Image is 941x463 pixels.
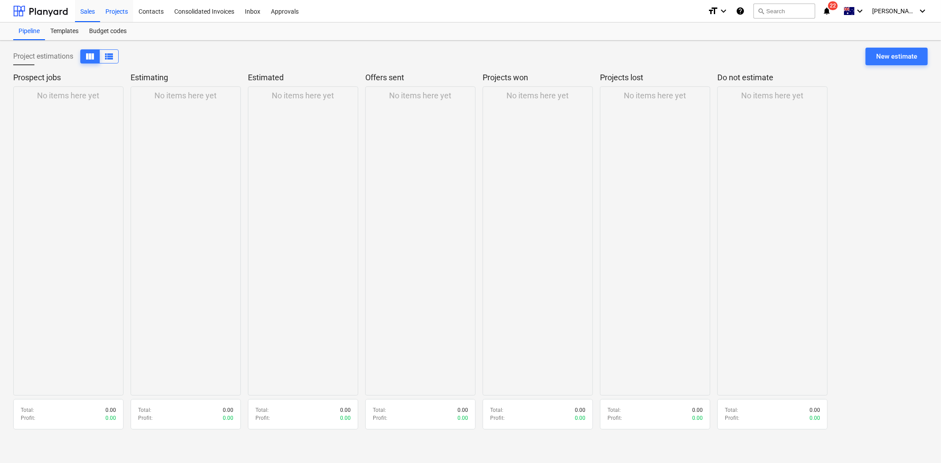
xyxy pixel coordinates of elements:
[21,414,35,422] p: Profit :
[600,72,707,83] p: Projects lost
[810,407,820,414] p: 0.00
[822,6,831,16] i: notifications
[708,6,718,16] i: format_size
[754,4,815,19] button: Search
[223,414,233,422] p: 0.00
[725,414,739,422] p: Profit :
[490,407,503,414] p: Total :
[828,1,838,10] span: 22
[248,72,355,83] p: Estimated
[717,72,824,83] p: Do not estimate
[897,421,941,463] iframe: Chat Widget
[340,407,351,414] p: 0.00
[138,414,153,422] p: Profit :
[872,7,916,15] span: [PERSON_NAME]
[457,414,468,422] p: 0.00
[105,407,116,414] p: 0.00
[13,72,120,83] p: Prospect jobs
[457,407,468,414] p: 0.00
[624,90,686,101] p: No items here yet
[507,90,569,101] p: No items here yet
[810,414,820,422] p: 0.00
[692,407,703,414] p: 0.00
[866,48,928,65] button: New estimate
[13,49,119,63] div: Project estimations
[917,6,928,16] i: keyboard_arrow_down
[272,90,334,101] p: No items here yet
[255,414,270,422] p: Profit :
[84,22,132,40] a: Budget codes
[692,414,703,422] p: 0.00
[365,72,472,83] p: Offers sent
[483,72,589,83] p: Projects won
[373,414,387,422] p: Profit :
[855,6,865,16] i: keyboard_arrow_down
[876,51,917,62] div: New estimate
[725,407,738,414] p: Total :
[607,407,621,414] p: Total :
[736,6,745,16] i: Knowledge base
[575,414,585,422] p: 0.00
[138,407,151,414] p: Total :
[85,51,95,62] span: View as columns
[13,22,45,40] a: Pipeline
[255,407,269,414] p: Total :
[37,90,100,101] p: No items here yet
[757,7,765,15] span: search
[390,90,452,101] p: No items here yet
[131,72,237,83] p: Estimating
[575,407,585,414] p: 0.00
[718,6,729,16] i: keyboard_arrow_down
[340,414,351,422] p: 0.00
[490,414,505,422] p: Profit :
[45,22,84,40] a: Templates
[105,414,116,422] p: 0.00
[607,414,622,422] p: Profit :
[373,407,386,414] p: Total :
[742,90,804,101] p: No items here yet
[21,407,34,414] p: Total :
[223,407,233,414] p: 0.00
[104,51,114,62] span: View as columns
[155,90,217,101] p: No items here yet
